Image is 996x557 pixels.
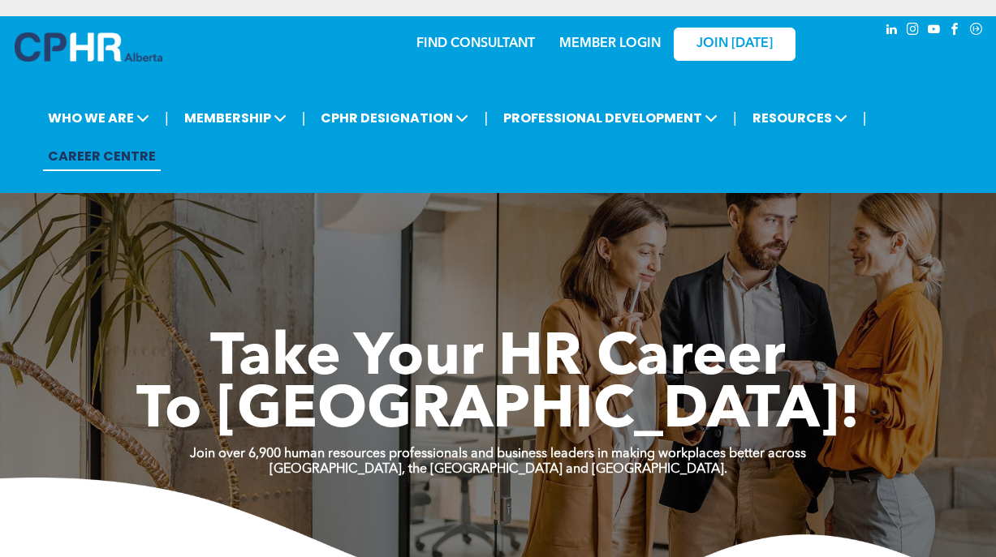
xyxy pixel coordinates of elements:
li: | [302,101,306,135]
span: To [GEOGRAPHIC_DATA]! [136,383,860,441]
a: MEMBER LOGIN [559,37,661,50]
span: RESOURCES [748,103,852,133]
li: | [484,101,488,135]
span: MEMBERSHIP [179,103,291,133]
strong: [GEOGRAPHIC_DATA], the [GEOGRAPHIC_DATA] and [GEOGRAPHIC_DATA]. [269,463,727,476]
li: | [863,101,867,135]
span: PROFESSIONAL DEVELOPMENT [498,103,722,133]
img: A blue and white logo for cp alberta [15,32,162,62]
a: instagram [904,20,922,42]
li: | [733,101,737,135]
span: CPHR DESIGNATION [316,103,473,133]
a: JOIN [DATE] [674,28,796,61]
a: facebook [946,20,964,42]
a: Social network [968,20,985,42]
a: CAREER CENTRE [43,141,161,171]
a: youtube [925,20,943,42]
a: linkedin [883,20,901,42]
span: Take Your HR Career [210,330,786,388]
span: JOIN [DATE] [696,36,773,52]
li: | [165,101,169,135]
span: WHO WE ARE [43,103,154,133]
strong: Join over 6,900 human resources professionals and business leaders in making workplaces better ac... [190,448,806,461]
a: FIND CONSULTANT [416,37,535,50]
